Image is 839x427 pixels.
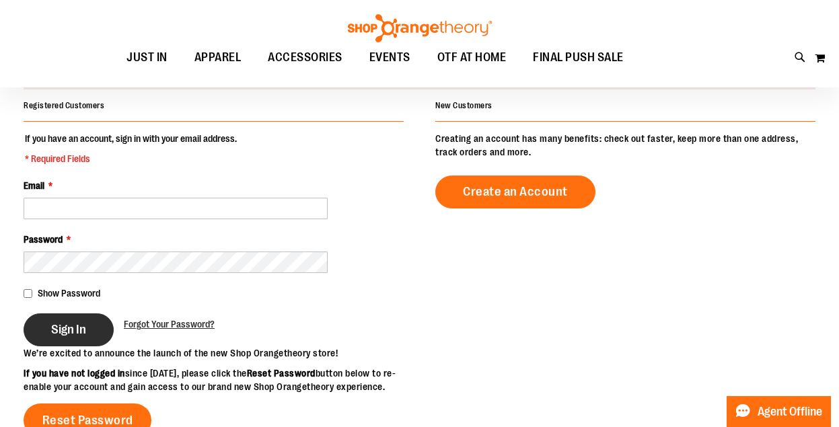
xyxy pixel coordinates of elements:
[51,322,86,337] span: Sign In
[25,152,237,165] span: * Required Fields
[435,176,595,208] a: Create an Account
[247,368,316,379] strong: Reset Password
[24,368,125,379] strong: If you have not logged in
[126,42,168,73] span: JUST IN
[194,42,242,73] span: APPAREL
[435,101,493,110] strong: New Customers
[24,132,238,165] legend: If you have an account, sign in with your email address.
[435,132,815,159] p: Creating an account has many benefits: check out faster, keep more than one address, track orders...
[24,366,420,393] p: since [DATE], please click the button below to re-enable your account and gain access to our bran...
[38,288,100,299] span: Show Password
[24,313,114,346] button: Sign In
[463,184,568,199] span: Create an Account
[437,42,507,73] span: OTF AT HOME
[727,396,831,427] button: Agent Offline
[124,319,215,329] span: Forgot Your Password?
[369,42,410,73] span: EVENTS
[24,101,104,110] strong: Registered Customers
[124,317,215,331] a: Forgot Your Password?
[24,180,44,191] span: Email
[346,14,494,42] img: Shop Orangetheory
[268,42,342,73] span: ACCESSORIES
[24,234,63,245] span: Password
[24,346,420,360] p: We’re excited to announce the launch of the new Shop Orangetheory store!
[533,42,624,73] span: FINAL PUSH SALE
[758,405,822,418] span: Agent Offline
